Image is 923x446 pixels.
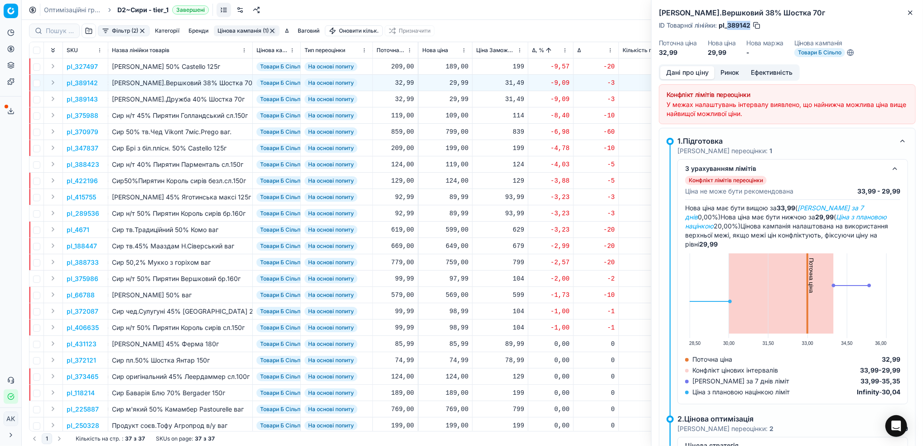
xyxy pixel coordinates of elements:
div: 119,00 [422,160,469,169]
strong: 37 [195,435,202,442]
a: Оптимізаційні групи [44,5,102,15]
button: Expand [48,224,58,235]
button: pl_66788 [67,291,95,300]
button: pl_225887 [67,405,99,414]
span: На основі попиту [304,111,358,120]
span: Нова ціна має бути нижчою за ( 20,00%) [685,213,887,230]
p: pl_347837 [67,144,98,153]
span: Назва лінійки товарів [112,47,169,54]
text: 30,00 [723,341,735,346]
button: pl_188447 [67,242,97,251]
div: 124 [623,95,690,104]
strong: 1 [769,147,772,155]
button: Expand [48,371,58,382]
p: pl_415755 [67,193,96,202]
div: Конфлікт лімітів переоцінки [667,90,908,99]
span: Товари Б Сільпо [256,127,307,136]
button: Expand [48,93,58,104]
div: 859,00 [377,127,414,136]
div: Сир н/т 40% Пирятин Парменталь сл.150г [112,160,249,169]
button: Expand [48,208,58,218]
span: Товари Б Сільпо [256,307,307,316]
div: Сир чед.Сулугуні 45% [GEOGRAPHIC_DATA] 200г [112,307,249,316]
div: 98,99 [422,323,469,332]
div: -4,78 [532,144,570,153]
div: 779,00 [377,258,414,267]
div: 92,99 [377,209,414,218]
div: 209,00 [377,62,414,71]
dt: Нова ціна [708,40,736,46]
div: 10 [623,111,690,120]
div: Сир50%Пирятин Король сирів безл.сл.150г [112,176,249,185]
div: 40,13 [623,242,690,251]
div: 124,00 [377,160,414,169]
div: -6,98 [532,127,570,136]
div: 31,49 [476,78,524,87]
div: 189,00 [422,62,469,71]
div: -5 [577,160,615,169]
div: [PERSON_NAME].Вершковий 38% Шостка 70г [112,78,249,87]
button: Expand [48,322,58,333]
div: 124 [476,160,524,169]
div: -9,09 [532,95,570,104]
p: pl_389143 [67,95,98,104]
span: Товари Б Сільпо [256,78,307,87]
span: Товари Б Сільпо [256,274,307,283]
div: 19 [623,144,690,153]
button: Expand [48,159,58,170]
button: Expand [48,77,58,88]
button: Оновити кільк. [325,25,383,36]
span: На основі попиту [304,225,358,234]
p: pl_388423 [67,160,99,169]
span: D2~Сири - tier_1Завершені [117,5,209,15]
button: pl_289536 [67,209,99,218]
button: Цінова кампанія (1) [214,25,280,36]
div: 33 [623,274,690,283]
div: 199 [476,62,524,71]
span: pl_389142 [719,21,750,30]
p: pl_370979 [67,127,98,136]
p: [PERSON_NAME] переоцінки: [677,146,772,155]
button: Ефективність [745,66,798,79]
button: pl_373465 [67,372,98,381]
span: Товари Б Сільпо [256,95,307,104]
span: На основі попиту [304,78,358,87]
div: 0 [577,339,615,349]
div: 109,00 [422,111,469,120]
div: 114 [476,111,524,120]
button: pl_372087 [67,307,98,316]
div: 85,99 [377,339,414,349]
text: 34,50 [841,341,853,346]
dd: - [747,48,784,57]
div: 649,00 [422,242,469,251]
span: Товари Б Сільпо [256,258,307,267]
div: 98,99 [422,307,469,316]
button: pl_388733 [67,258,99,267]
button: Категорії [151,25,183,36]
button: pl_327497 [67,62,98,71]
div: 92,99 [377,193,414,202]
div: 89 [623,193,690,202]
div: 99,99 [377,307,414,316]
div: 93,99 [476,193,524,202]
button: Expand [48,354,58,365]
div: -1 [577,307,615,316]
span: На основі попиту [304,323,358,332]
div: 129 [476,176,524,185]
span: Товари Б Сільпо [256,160,307,169]
span: ID Товарної лінійки : [659,22,717,29]
span: D2~Сири - tier_1 [117,5,169,15]
strong: 37 [208,435,215,442]
button: Expand [48,126,58,137]
div: 679 [476,242,524,251]
div: 579,00 [377,291,414,300]
p: pl_375988 [67,111,98,120]
div: 669,00 [377,242,414,251]
div: 119,00 [377,111,414,120]
div: З урахуванням лімітів [685,164,886,173]
button: Expand [48,257,58,267]
p: pl_118214 [67,388,95,398]
div: [PERSON_NAME] 45% Яготинська максі 125г [112,193,249,202]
